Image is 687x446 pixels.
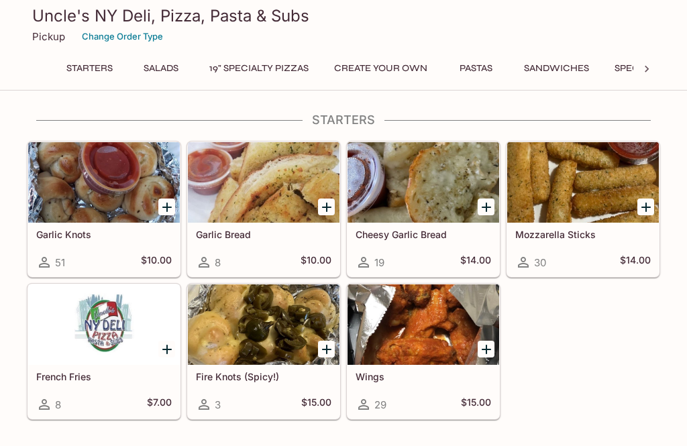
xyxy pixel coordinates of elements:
h4: Starters [27,113,660,127]
a: Mozzarella Sticks30$14.00 [507,142,659,277]
h5: $7.00 [147,396,172,412]
button: Add French Fries [158,341,175,357]
h5: $10.00 [141,254,172,270]
h5: Cheesy Garlic Bread [356,229,491,240]
h5: French Fries [36,371,172,382]
a: Garlic Knots51$10.00 [28,142,180,277]
span: 3 [215,398,221,411]
button: Create Your Own [327,59,435,78]
h5: $15.00 [461,396,491,412]
button: 19" Specialty Pizzas [202,59,316,78]
h5: Fire Knots (Spicy!) [196,371,331,382]
div: Mozzarella Sticks [507,142,659,223]
div: Garlic Bread [188,142,339,223]
div: Fire Knots (Spicy!) [188,284,339,365]
h5: $14.00 [460,254,491,270]
h5: $14.00 [620,254,651,270]
button: Add Garlic Knots [158,199,175,215]
p: Pickup [32,30,65,43]
span: 30 [534,256,546,269]
div: Cheesy Garlic Bread [348,142,499,223]
div: Wings [348,284,499,365]
span: 29 [374,398,386,411]
button: Add Mozzarella Sticks [637,199,654,215]
a: Garlic Bread8$10.00 [187,142,340,277]
button: Add Wings [478,341,494,357]
button: Starters [59,59,120,78]
h5: Wings [356,371,491,382]
h5: Mozzarella Sticks [515,229,651,240]
button: Salads [131,59,191,78]
span: 19 [374,256,384,269]
h5: Garlic Knots [36,229,172,240]
a: French Fries8$7.00 [28,284,180,419]
a: Wings29$15.00 [347,284,500,419]
span: 8 [55,398,61,411]
span: 8 [215,256,221,269]
button: Sandwiches [517,59,596,78]
div: Garlic Knots [28,142,180,223]
button: Add Fire Knots (Spicy!) [318,341,335,357]
div: French Fries [28,284,180,365]
h5: $15.00 [301,396,331,412]
button: Change Order Type [76,26,169,47]
button: Add Garlic Bread [318,199,335,215]
a: Fire Knots (Spicy!)3$15.00 [187,284,340,419]
h5: Garlic Bread [196,229,331,240]
button: Add Cheesy Garlic Bread [478,199,494,215]
a: Cheesy Garlic Bread19$14.00 [347,142,500,277]
h3: Uncle's NY Deli, Pizza, Pasta & Subs [32,5,655,26]
button: Pastas [445,59,506,78]
h5: $10.00 [301,254,331,270]
span: 51 [55,256,65,269]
